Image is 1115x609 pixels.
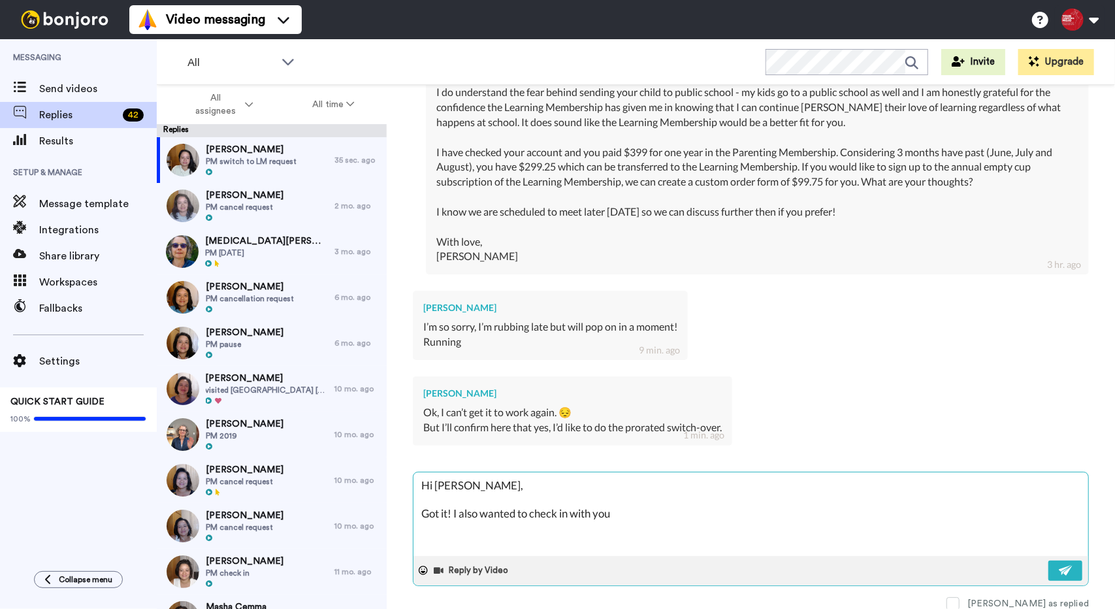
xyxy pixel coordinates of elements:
div: I’m so sorry, I’m rubbing late but will pop on in a moment! [423,320,677,335]
div: 6 mo. ago [334,338,380,348]
div: 10 mo. ago [334,384,380,394]
span: PM [DATE] [205,248,328,258]
div: But I’ll confirm here that yes, I’d like to do the prorated switch-over. [423,420,722,435]
div: 10 mo. ago [334,521,380,531]
span: visited [GEOGRAPHIC_DATA] [DATE] [206,385,329,395]
button: Collapse menu [34,571,123,588]
a: [PERSON_NAME]PM cancel request10 mo. ago [157,457,387,503]
span: Results [39,133,157,149]
a: [PERSON_NAME]PM cancel request2 mo. ago [157,183,387,229]
span: Send videos [39,81,157,97]
span: PM switch to LM request [206,156,297,167]
span: [PERSON_NAME] [206,189,283,202]
textarea: Hi [PERSON_NAME], Got it! I also wanted to check in with you [413,472,1088,556]
div: 1 min. ago [683,429,724,442]
span: PM cancellation request [206,293,294,304]
div: [PERSON_NAME] [423,387,722,400]
span: PM cancel request [206,522,283,533]
span: All [187,55,275,71]
div: Running [423,335,677,350]
span: [PERSON_NAME] [206,326,283,339]
span: [PERSON_NAME] [206,143,297,156]
div: 2 mo. ago [334,201,380,211]
div: Ok, I can’t get it to work again. 😔 [423,405,722,420]
button: All time [283,93,385,116]
span: 100% [10,414,31,424]
span: [PERSON_NAME] [206,509,283,522]
button: Invite [941,49,1005,75]
span: Integrations [39,222,157,238]
div: Hi [PERSON_NAME], Thank you so much for taking the time to clarify how your connection with your ... [436,10,1078,264]
div: [PERSON_NAME] [423,301,677,314]
button: Upgrade [1018,49,1094,75]
div: 3 mo. ago [334,246,380,257]
a: [PERSON_NAME]PM switch to LM request35 sec. ago [157,137,387,183]
img: b1df7378-25b8-47f0-9d72-dfe2cf689201-thumb.jpg [167,555,199,588]
div: 3 hr. ago [1047,258,1081,271]
span: Video messaging [166,10,265,29]
span: PM 2019 [206,431,283,441]
a: [PERSON_NAME]visited [GEOGRAPHIC_DATA] [DATE]10 mo. ago [157,366,387,412]
img: 711b6422-1583-4927-bad9-d0f3487ede93-thumb.jpg [167,189,199,222]
span: Fallbacks [39,301,157,316]
span: [PERSON_NAME] [206,555,283,568]
div: 35 sec. ago [334,155,380,165]
span: QUICK START GUIDE [10,397,105,406]
button: All assignees [159,86,283,123]
div: 6 mo. ago [334,292,380,303]
div: 11 mo. ago [334,567,380,577]
img: 98796a98-c2a6-4dde-9ea4-c3b96a8c7f93-thumb.jpg [167,327,199,359]
img: send-white.svg [1059,565,1073,576]
span: PM check in [206,568,283,578]
a: [PERSON_NAME]PM 201910 mo. ago [157,412,387,457]
span: Message template [39,196,157,212]
div: 10 mo. ago [334,429,380,440]
span: [PERSON_NAME] [206,463,283,476]
span: Workspaces [39,274,157,290]
span: All assignees [189,91,242,118]
img: dce55d87-5084-4829-9cde-216f683daf51-thumb.jpg [167,464,199,497]
div: 42 [123,108,144,122]
div: 10 mo. ago [334,475,380,486]
span: Settings [39,354,157,369]
img: cb74b3f5-04f7-43f4-89a2-529eda48491a-thumb.jpg [167,144,199,176]
span: [PERSON_NAME] [206,418,283,431]
a: [PERSON_NAME]PM cancellation request6 mo. ago [157,274,387,320]
span: Collapse menu [59,574,112,585]
button: Reply by Video [433,561,513,580]
img: bcc82c45-b5c9-4ca5-bb26-25937b4bedd4-thumb.jpg [167,510,199,542]
span: PM pause [206,339,283,350]
span: Share library [39,248,157,264]
img: 726e284f-c93e-40a3-a8c6-20f58fc0c7e9-thumb.jpg [167,372,199,405]
a: [PERSON_NAME]PM pause6 mo. ago [157,320,387,366]
span: PM cancel request [206,476,283,487]
span: PM cancel request [206,202,283,212]
span: [PERSON_NAME] [206,280,294,293]
img: 8469994a-db07-4d37-9fb3-e2f5891a8576-thumb.jpg [167,418,199,451]
span: Replies [39,107,118,123]
a: [PERSON_NAME]PM cancel request10 mo. ago [157,503,387,549]
img: bj-logo-header-white.svg [16,10,114,29]
span: [MEDICAL_DATA][PERSON_NAME] [205,235,328,248]
div: 9 min. ago [639,344,680,357]
img: vm-color.svg [137,9,158,30]
img: 7d8cd6b8-7d4b-4a44-8514-45a831c7da44-thumb.jpg [166,235,199,268]
div: Replies [157,124,387,137]
span: [PERSON_NAME] [206,372,329,385]
a: [MEDICAL_DATA][PERSON_NAME]PM [DATE]3 mo. ago [157,229,387,274]
img: ea1636cf-0f16-4676-9bcf-221e548ce8cd-thumb.jpg [167,281,199,314]
a: [PERSON_NAME]PM check in11 mo. ago [157,549,387,595]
